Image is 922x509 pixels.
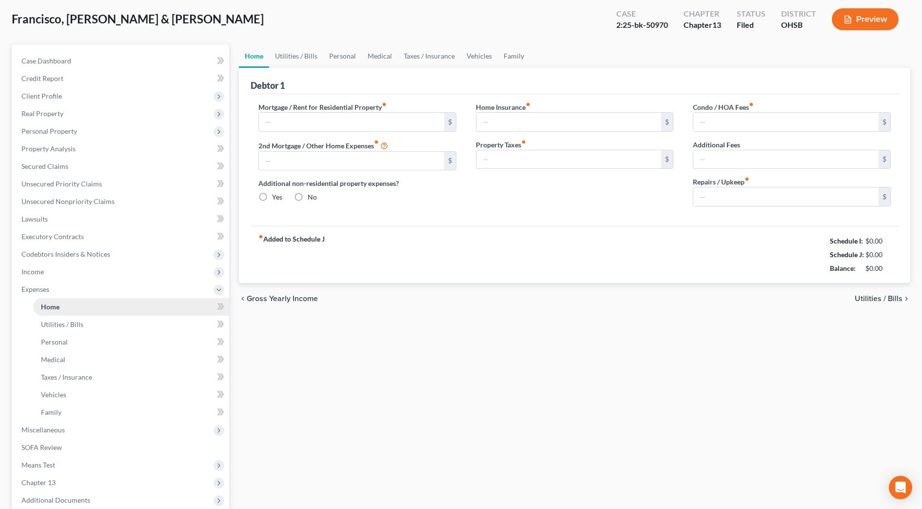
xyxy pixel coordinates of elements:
div: Filed [737,20,765,31]
i: fiber_manual_record [526,102,530,107]
div: Case [616,8,668,20]
span: Unsecured Priority Claims [21,180,102,188]
a: Personal [323,44,362,68]
div: $ [879,187,890,206]
span: Case Dashboard [21,57,71,65]
a: Medical [33,351,229,368]
i: fiber_manual_record [258,234,263,239]
div: $ [661,113,673,131]
div: Debtor 1 [251,80,285,91]
label: Repairs / Upkeep [693,177,749,187]
i: fiber_manual_record [521,140,526,144]
label: No [308,192,317,202]
i: chevron_left [239,295,247,303]
a: SOFA Review [14,439,229,456]
span: Credit Report [21,74,63,82]
button: chevron_left Gross Yearly Income [239,295,318,303]
a: Taxes / Insurance [398,44,461,68]
span: Utilities / Bills [41,320,83,328]
input: -- [693,150,879,169]
span: Francisco, [PERSON_NAME] & [PERSON_NAME] [12,12,264,26]
input: -- [259,113,444,131]
span: Executory Contracts [21,232,84,241]
span: Taxes / Insurance [41,373,92,381]
span: Family [41,408,61,416]
i: fiber_manual_record [749,102,754,107]
span: Codebtors Insiders & Notices [21,250,110,258]
div: $ [879,150,890,169]
span: Lawsuits [21,215,48,223]
strong: Added to Schedule J [258,234,325,275]
span: Medical [41,355,65,364]
strong: Balance: [830,264,856,272]
strong: Schedule I: [830,237,863,245]
div: $ [879,113,890,131]
span: Additional Documents [21,496,90,504]
div: 2:25-bk-50970 [616,20,668,31]
div: Open Intercom Messenger [889,476,912,499]
label: Additional non-residential property expenses? [258,178,456,188]
i: fiber_manual_record [374,140,379,144]
span: Client Profile [21,92,62,100]
label: 2nd Mortgage / Other Home Expenses [258,140,388,151]
label: Condo / HOA Fees [693,102,754,112]
span: 13 [712,20,721,29]
i: fiber_manual_record [745,177,749,182]
input: -- [693,113,879,131]
span: Income [21,267,44,276]
div: $ [661,150,673,169]
span: Vehicles [41,390,66,399]
a: Case Dashboard [14,52,229,70]
input: -- [259,152,444,170]
div: Status [737,8,765,20]
a: Unsecured Nonpriority Claims [14,193,229,210]
span: Secured Claims [21,162,68,170]
span: SOFA Review [21,443,62,451]
input: -- [476,150,662,169]
span: Personal [41,338,68,346]
span: Means Test [21,461,55,469]
button: Utilities / Bills chevron_right [855,295,910,303]
a: Personal [33,333,229,351]
a: Utilities / Bills [269,44,323,68]
div: $0.00 [865,264,891,273]
strong: Schedule J: [830,250,864,259]
input: -- [693,187,879,206]
input: -- [476,113,662,131]
a: Property Analysis [14,140,229,158]
i: fiber_manual_record [382,102,387,107]
div: $ [444,113,456,131]
label: Property Taxes [476,140,526,150]
span: Utilities / Bills [855,295,902,303]
span: Real Property [21,109,63,118]
div: $ [444,152,456,170]
a: Utilities / Bills [33,316,229,333]
span: Miscellaneous [21,426,65,434]
div: District [781,8,816,20]
label: Home Insurance [476,102,530,112]
span: Property Analysis [21,144,76,153]
label: Additional Fees [693,140,740,150]
div: Chapter [684,8,721,20]
span: Unsecured Nonpriority Claims [21,197,115,205]
a: Taxes / Insurance [33,368,229,386]
label: Mortgage / Rent for Residential Property [258,102,387,112]
a: Secured Claims [14,158,229,175]
a: Family [498,44,530,68]
div: $0.00 [865,250,891,260]
button: Preview [832,8,899,30]
a: Family [33,404,229,421]
label: Yes [272,192,282,202]
a: Credit Report [14,70,229,87]
div: $0.00 [865,236,891,246]
span: Chapter 13 [21,478,56,487]
a: Executory Contracts [14,228,229,245]
span: Home [41,303,59,311]
a: Vehicles [33,386,229,404]
span: Expenses [21,285,49,293]
a: Home [239,44,269,68]
div: Chapter [684,20,721,31]
a: Unsecured Priority Claims [14,175,229,193]
div: OHSB [781,20,816,31]
i: chevron_right [902,295,910,303]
